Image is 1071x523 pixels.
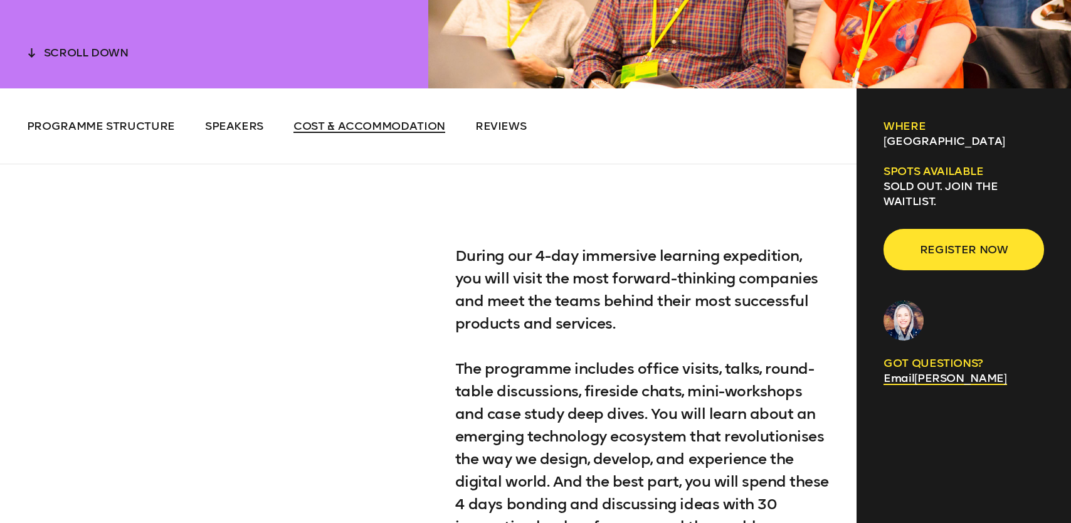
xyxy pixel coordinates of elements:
h6: Where [884,119,1044,134]
p: [GEOGRAPHIC_DATA] [884,134,1044,149]
p: SOLD OUT. Join the waitlist. [884,179,1044,209]
a: Email[PERSON_NAME] [884,371,1006,385]
p: During our 4-day immersive learning expedition, you will visit the most forward-thinking companie... [455,245,830,335]
span: Speakers [205,119,263,133]
p: GOT QUESTIONS? [884,356,1044,371]
span: scroll down [44,46,129,60]
span: Register now [904,238,1024,261]
h6: Spots available [884,164,1044,179]
button: Register now [884,229,1044,270]
button: scroll down [27,43,129,60]
span: Cost & Accommodation [293,119,445,133]
span: Programme structure [27,119,175,133]
span: Reviews [475,119,527,133]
